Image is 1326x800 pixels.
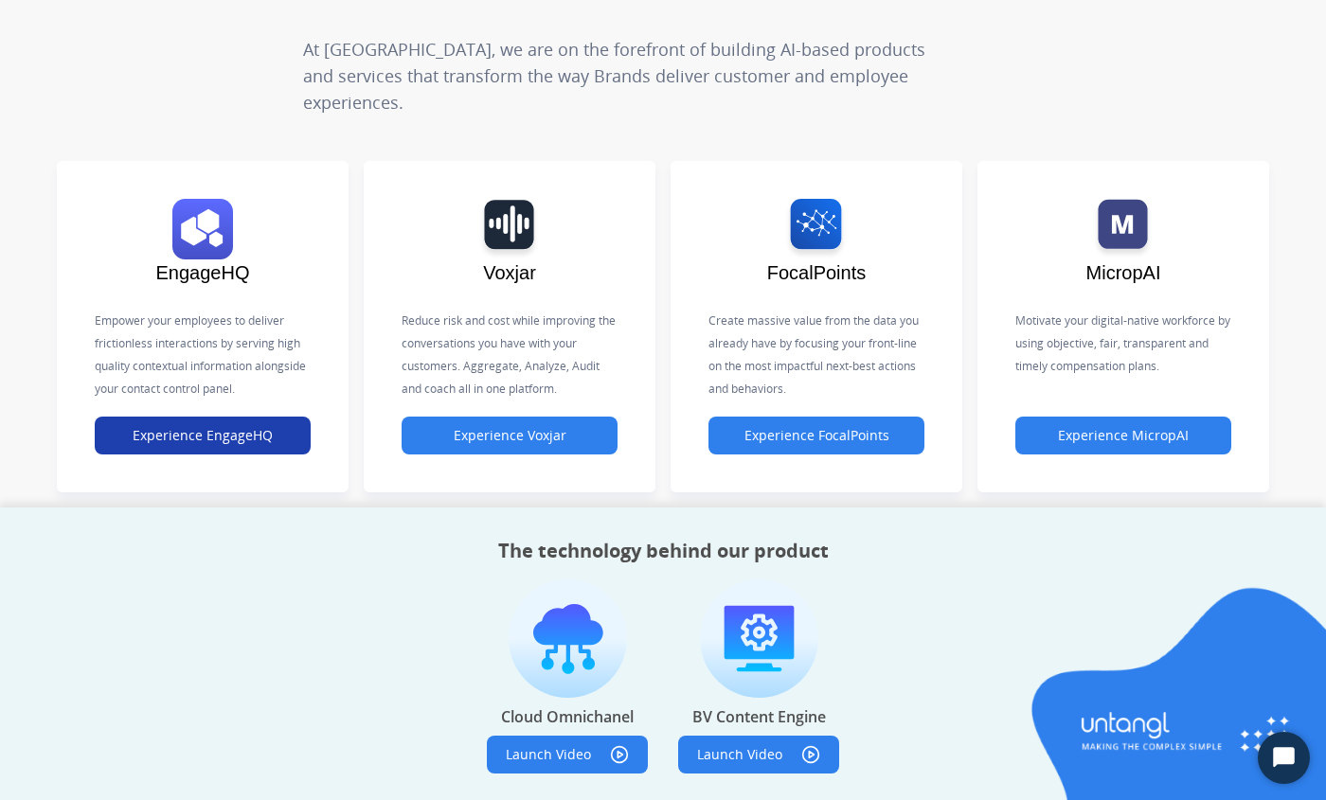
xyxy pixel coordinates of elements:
[708,417,924,454] button: Experience FocalPoints
[610,745,629,764] img: play
[487,736,648,773] button: Launch Video
[708,428,924,444] a: Experience FocalPoints
[483,262,536,283] span: Voxjar
[1258,732,1310,784] button: Start Chat
[104,199,301,259] img: logo
[95,310,311,400] p: Empower your employees to deliver frictionless interactions by serving high quality contextual in...
[1023,585,1326,800] img: blob-right.png
[678,736,839,773] button: Launch Video
[95,428,311,444] a: Experience EngageHQ
[402,417,618,454] button: Experience Voxjar
[801,745,820,764] img: play
[718,199,915,259] img: logo
[402,310,618,400] p: Reduce risk and cost while improving the conversations you have with your customers. Aggregate, A...
[700,579,818,698] img: imagen
[498,538,829,564] h2: The technology behind our product
[509,579,627,698] img: imagen
[303,36,955,116] p: At [GEOGRAPHIC_DATA], we are on the forefront of building AI-based products and services that tra...
[95,417,311,454] button: Experience EngageHQ
[156,262,250,283] span: EngageHQ
[402,428,618,444] a: Experience Voxjar
[1086,262,1161,283] span: MicropAI
[1015,310,1231,378] p: Motivate your digital-native workforce by using objective, fair, transparent and timely compensat...
[1015,417,1231,454] button: Experience MicropAI
[708,310,924,400] p: Create massive value from the data you already have by focusing your front-line on the most impac...
[767,262,867,283] span: FocalPoints
[1015,428,1231,444] a: Experience MicropAI
[692,705,826,728] p: BV Content Engine
[1271,745,1298,772] svg: Open Chat
[506,745,591,764] p: Launch Video
[411,199,608,259] img: logo
[1025,199,1222,259] img: logo
[697,745,782,764] p: Launch Video
[501,705,634,728] p: Cloud Omnichanel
